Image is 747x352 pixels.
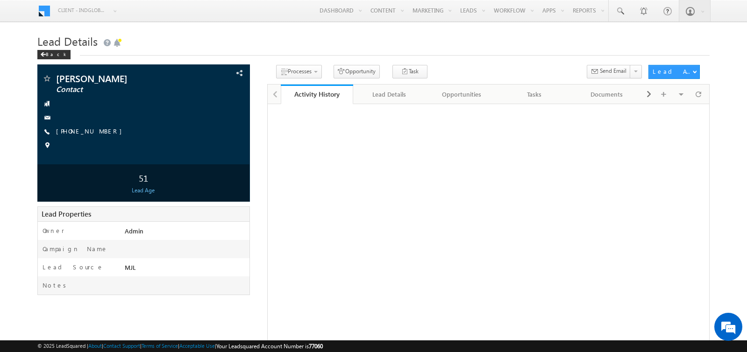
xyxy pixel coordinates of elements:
label: Campaign Name [43,245,108,253]
span: [PERSON_NAME] [56,74,188,83]
button: Opportunity [334,65,380,78]
button: Lead Actions [648,65,700,79]
span: Contact [56,85,188,94]
div: Lead Actions [653,67,692,76]
label: Lead Source [43,263,104,271]
span: Processes [288,68,312,75]
span: Lead Details [37,34,98,49]
div: Back [37,50,71,59]
button: Processes [276,65,322,78]
a: About [88,343,102,349]
span: Client - indglobal1 (77060) [58,6,107,15]
a: Terms of Service [142,343,178,349]
a: Opportunities [426,84,498,104]
button: Task [392,65,427,78]
span: Lead Properties [42,209,91,218]
div: Lead Age [40,186,247,195]
a: Acceptable Use [179,343,215,349]
div: Opportunities [434,89,490,100]
div: MJL [122,263,249,276]
span: © 2025 LeadSquared | | | | | [37,342,323,351]
button: Send Email [587,65,631,78]
span: Your Leadsquared Account Number is [216,343,323,350]
span: Admin [125,227,143,235]
span: Send Email [600,67,626,75]
div: Tasks [506,89,562,100]
div: Activity History [288,90,346,99]
a: Back [37,49,75,57]
label: Owner [43,226,64,235]
span: [PHONE_NUMBER] [56,127,127,136]
a: Tasks [498,84,571,104]
label: Notes [43,281,70,289]
a: Lead Details [353,84,426,104]
div: Documents [578,89,635,100]
a: Contact Support [103,343,140,349]
div: Lead Details [361,89,417,100]
span: 77060 [309,343,323,350]
a: Documents [571,84,643,104]
div: 51 [40,169,247,186]
a: Activity History [281,84,353,104]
